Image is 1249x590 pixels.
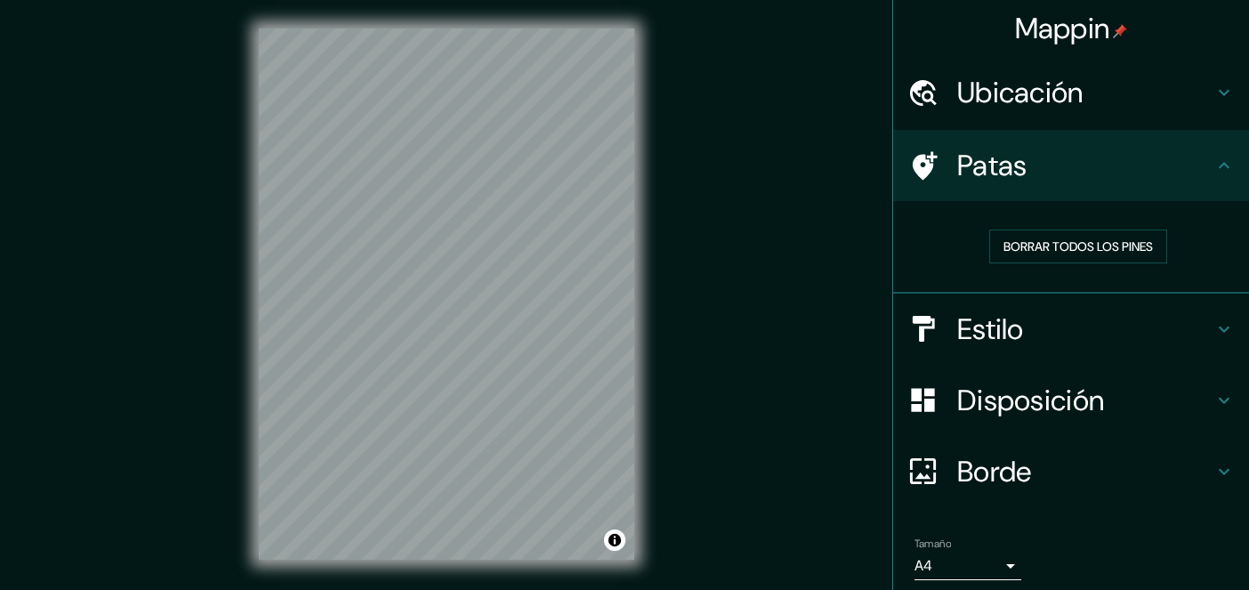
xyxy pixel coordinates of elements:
font: Borde [957,453,1032,490]
div: Ubicación [893,57,1249,128]
div: Estilo [893,294,1249,365]
font: A4 [915,556,932,575]
button: Borrar todos los pines [989,230,1167,263]
font: Borrar todos los pines [1003,238,1153,255]
img: pin-icon.png [1113,24,1127,38]
div: A4 [915,552,1021,580]
font: Ubicación [957,74,1084,111]
div: Patas [893,130,1249,201]
iframe: Lanzador de widgets de ayuda [1091,521,1229,570]
button: Activar o desactivar atribución [604,529,625,551]
font: Mappin [1015,10,1110,47]
font: Patas [957,147,1027,184]
canvas: Mapa [259,28,634,560]
font: Tamaño [915,537,951,551]
div: Disposición [893,365,1249,436]
div: Borde [893,436,1249,507]
font: Estilo [957,311,1024,348]
font: Disposición [957,382,1104,419]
